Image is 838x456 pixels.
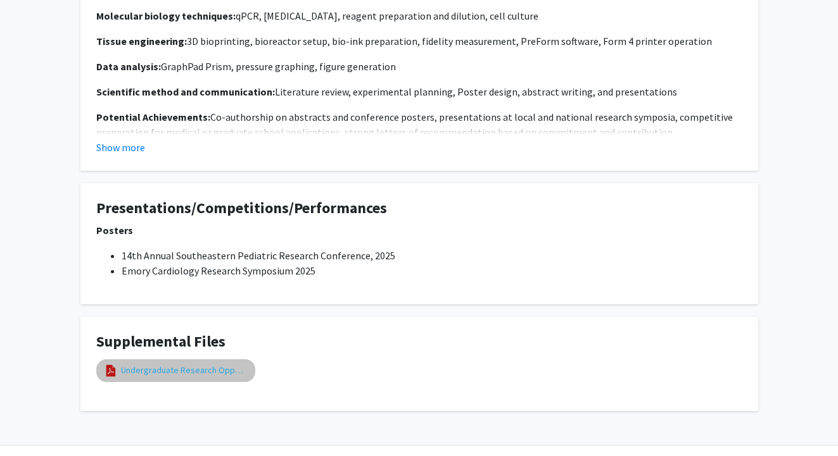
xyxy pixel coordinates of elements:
strong: Data analysis: [96,60,161,73]
strong: Tissue engineering: [96,35,187,47]
strong: Molecular biology techniques: [96,9,236,22]
p: GraphPad Prism, pressure graphing, figure generation [96,59,742,74]
p: 3D bioprinting, bioreactor setup, bio-ink preparation, fidelity measurement, PreForm software, Fo... [96,34,742,49]
p: qPCR, [MEDICAL_DATA], reagent preparation and dilution, cell culture [96,8,742,23]
button: Show more [96,140,145,155]
p: Co-authorship on abstracts and conference posters, presentations at local and national research s... [96,109,742,140]
a: Undergraduate Research Opportunity [121,364,248,377]
li: 14th Annual Southeastern Pediatric Research Conference, 2025 [122,248,742,263]
strong: Posters [96,224,133,237]
h4: Presentations/Competitions/Performances [96,199,742,218]
h4: Supplemental Files [96,333,742,351]
p: Literature review, experimental planning, Poster design, abstract writing, and presentations [96,84,742,99]
li: Emory Cardiology Research Symposium 2025 [122,263,742,278]
img: pdf_icon.png [104,364,118,378]
strong: Scientific method and communication: [96,85,275,98]
iframe: Chat [10,399,54,447]
strong: Potential Achievements: [96,111,210,123]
